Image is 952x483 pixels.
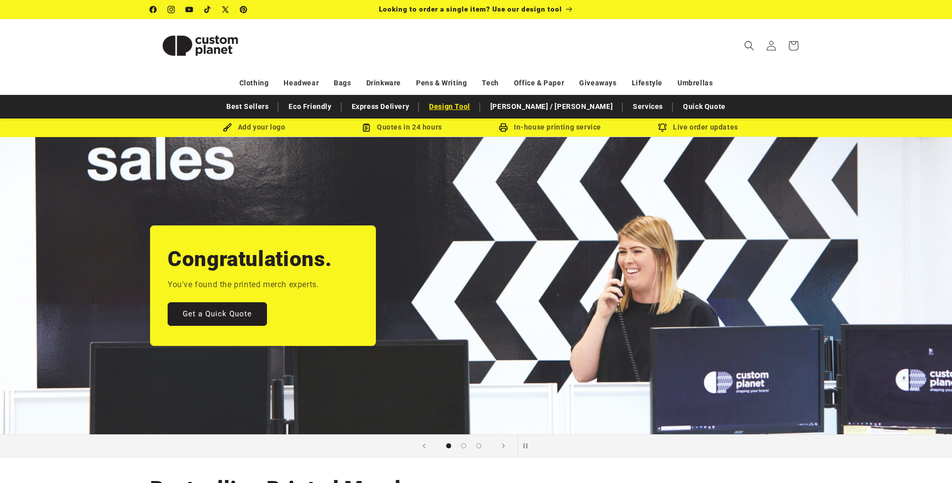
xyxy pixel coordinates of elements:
[362,123,371,132] img: Order Updates Icon
[677,74,713,92] a: Umbrellas
[579,74,616,92] a: Giveaways
[482,74,498,92] a: Tech
[366,74,401,92] a: Drinkware
[413,435,435,457] button: Previous slide
[334,74,351,92] a: Bags
[168,302,267,326] a: Get a Quick Quote
[624,121,772,134] div: Live order updates
[492,435,514,457] button: Next slide
[424,98,475,115] a: Design Tool
[347,98,415,115] a: Express Delivery
[485,98,618,115] a: [PERSON_NAME] / [PERSON_NAME]
[456,438,471,453] button: Load slide 2 of 3
[678,98,731,115] a: Quick Quote
[416,74,467,92] a: Pens & Writing
[379,5,562,13] span: Looking to order a single item? Use our design tool
[476,121,624,134] div: In-house printing service
[146,19,254,72] a: Custom Planet
[514,74,564,92] a: Office & Paper
[239,74,269,92] a: Clothing
[284,74,319,92] a: Headwear
[223,123,232,132] img: Brush Icon
[328,121,476,134] div: Quotes in 24 hours
[441,438,456,453] button: Load slide 1 of 3
[784,375,952,483] iframe: Chat Widget
[150,23,250,68] img: Custom Planet
[628,98,668,115] a: Services
[632,74,662,92] a: Lifestyle
[499,123,508,132] img: In-house printing
[168,246,332,273] h2: Congratulations.
[471,438,486,453] button: Load slide 3 of 3
[284,98,336,115] a: Eco Friendly
[517,435,539,457] button: Pause slideshow
[738,35,760,57] summary: Search
[221,98,274,115] a: Best Sellers
[180,121,328,134] div: Add your logo
[168,278,319,292] p: You've found the printed merch experts.
[658,123,667,132] img: Order updates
